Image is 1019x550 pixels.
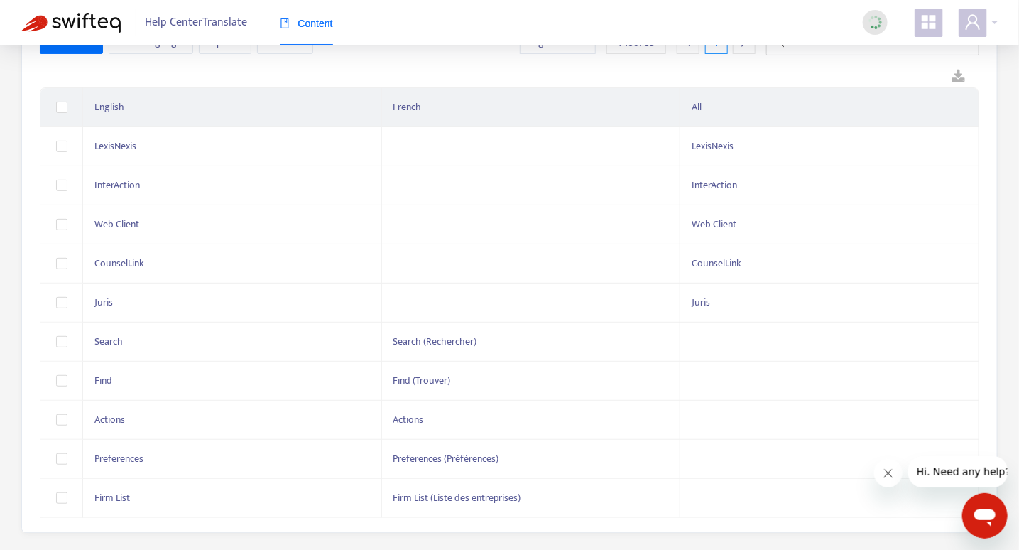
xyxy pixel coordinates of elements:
span: CounselLink [692,255,741,271]
span: user [964,14,981,31]
img: Swifteq [21,13,121,33]
span: LexisNexis [692,138,734,154]
span: Preferences [94,451,143,467]
span: book [280,18,290,28]
span: CounselLink [94,255,144,271]
span: Firm List [94,490,130,506]
span: Web Client [692,216,736,232]
span: Actions [393,411,424,428]
iframe: Message from company [908,456,1008,487]
span: Firm List (Liste des entreprises) [393,490,521,506]
span: Hi. Need any help? [9,10,102,21]
span: InterAction [94,177,140,193]
span: Juris [94,294,113,311]
span: LexisNexis [94,138,136,154]
th: French [382,88,681,127]
th: All [680,88,979,127]
span: Find (Trouver) [393,372,451,389]
span: appstore [920,14,937,31]
img: sync_loading.0b5143dde30e3a21642e.gif [866,14,884,31]
th: English [83,88,382,127]
span: InterAction [692,177,737,193]
iframe: Button to launch messaging window [962,493,1008,539]
span: Content [280,18,333,29]
span: Juris [692,294,710,311]
span: Help Center Translate [146,9,248,36]
span: Search [94,333,123,350]
span: Find [94,372,112,389]
span: Preferences (Préférences) [393,451,499,467]
span: Web Client [94,216,139,232]
span: Actions [94,411,125,428]
span: 1 - 10 of 53 [618,36,655,50]
iframe: Close message [874,459,903,487]
span: Search (Rechercher) [393,333,477,350]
